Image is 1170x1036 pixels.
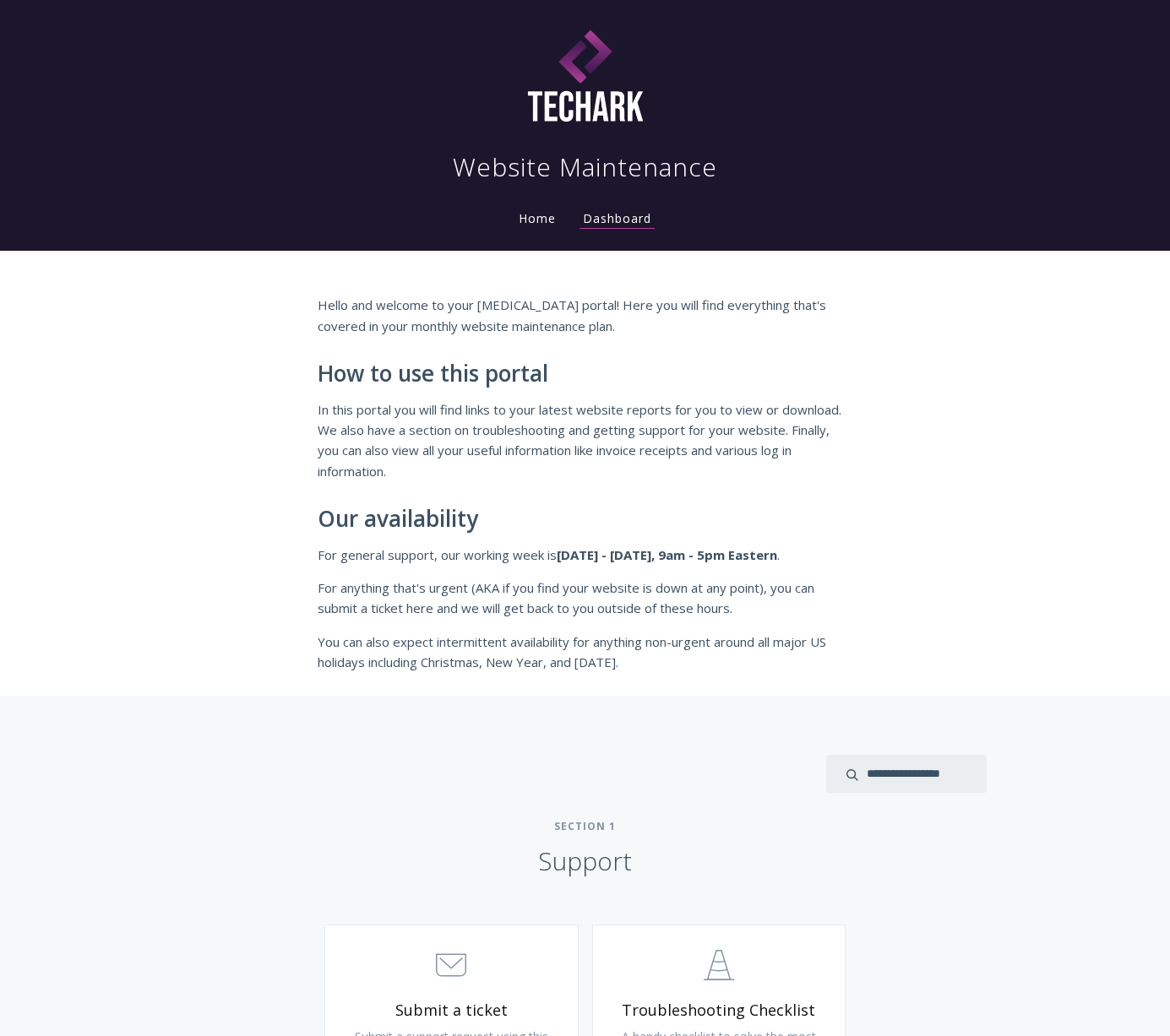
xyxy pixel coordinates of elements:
[515,210,559,226] a: Home
[318,507,853,532] h2: Our availability
[318,545,853,565] p: For general support, our working week is .
[453,150,717,184] h1: Website Maintenance
[580,210,655,229] a: Dashboard
[826,755,987,793] input: search input
[318,361,853,387] h2: How to use this portal
[318,295,853,336] p: Hello and welcome to your [MEDICAL_DATA] portal! Here you will find everything that's covered in ...
[557,546,777,563] strong: [DATE] - [DATE], 9am - 5pm Eastern
[318,578,853,619] p: For anything that's urgent (AKA if you find your website is down at any point), you can submit a ...
[351,1001,552,1020] span: Submit a ticket
[318,632,853,673] p: You can also expect intermittent availability for anything non-urgent around all major US holiday...
[318,399,853,482] p: In this portal you will find links to your latest website reports for you to view or download. We...
[618,1001,820,1020] span: Troubleshooting Checklist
